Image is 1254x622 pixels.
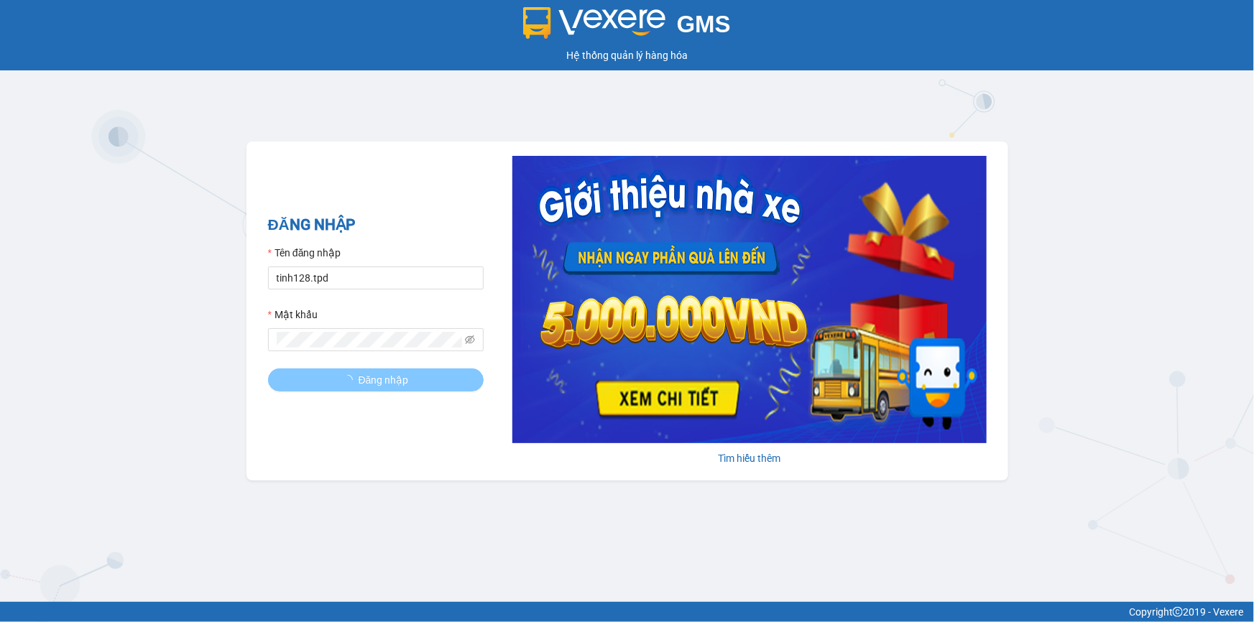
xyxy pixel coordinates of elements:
[523,22,731,33] a: GMS
[523,7,665,39] img: logo 2
[268,245,341,261] label: Tên đăng nhập
[268,307,318,322] label: Mật khẩu
[465,335,475,345] span: eye-invisible
[512,156,987,443] img: banner-0
[268,266,484,289] input: Tên đăng nhập
[268,213,484,237] h2: ĐĂNG NHẬP
[677,11,731,37] span: GMS
[11,604,1243,620] div: Copyright 2019 - Vexere
[359,372,409,388] span: Đăng nhập
[512,450,987,466] div: Tìm hiểu thêm
[343,375,359,385] span: loading
[4,47,1250,63] div: Hệ thống quản lý hàng hóa
[1173,607,1183,617] span: copyright
[268,368,484,391] button: Đăng nhập
[277,332,462,348] input: Mật khẩu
